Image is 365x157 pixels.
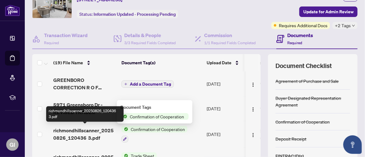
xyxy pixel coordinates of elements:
span: Required [44,40,59,45]
span: +2 Tags [335,22,351,29]
div: richmondhillscanner_20250826_120436 3.pdf [46,106,124,122]
button: Logo [248,104,258,113]
div: Agreement of Purchase and Sale [275,78,339,84]
span: 5971 Greensboro Dr - REVISED TRADE SHEET.pdf [53,101,117,116]
img: Status Icon [121,126,128,133]
span: GREENBORO CORRECTION R O F TS09132025.pdf [53,76,117,91]
span: Add a Document Tag [130,82,171,86]
button: Add a Document Tag [121,80,174,88]
span: Requires Additional Docs [279,22,328,29]
button: Open asap [343,135,362,154]
span: Information Updated - Processing Pending [94,11,176,17]
div: Confirmation of Cooperation [275,118,330,125]
th: Document Tag(s) [119,54,204,71]
span: Confirmation of Cooperation [127,113,187,120]
h4: Commission [204,32,256,39]
td: [DATE] [204,96,246,121]
img: Status Icon [121,113,127,120]
img: Logo [251,107,256,112]
span: 1/1 Required Fields Completed [204,40,256,45]
button: Status IconConfirmation of Cooperation [121,126,187,142]
button: Logo [248,79,258,89]
img: Logo [251,82,256,87]
th: Upload Date [204,54,246,71]
span: GI [10,140,15,149]
span: plus [124,83,127,86]
span: down [352,24,355,27]
span: 3/3 Required Fields Completed [125,40,176,45]
h4: Details & People [125,32,176,39]
img: Logo [251,133,256,138]
span: richmondhillscanner_20250826_120436 3.pdf [53,127,117,142]
h4: Transaction Wizard [44,32,88,39]
button: Logo [248,129,258,139]
div: Deposit Receipt [275,135,306,142]
td: [DATE] [204,71,246,96]
th: (19) File Name [51,54,119,71]
div: Buyer Designated Representation Agreement [275,95,350,108]
button: Update for Admin Review [299,6,358,17]
span: Required [288,40,302,45]
span: Document Checklist [275,62,332,70]
span: (19) File Name [53,59,83,66]
span: Update for Admin Review [303,7,354,17]
div: Status: [77,10,178,18]
span: Upload Date [207,59,231,66]
span: Confirmation of Cooperation [128,126,187,133]
div: Document Tags [121,104,189,111]
h4: Documents [288,32,313,39]
img: logo [5,5,20,16]
td: [DATE] [204,121,246,147]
